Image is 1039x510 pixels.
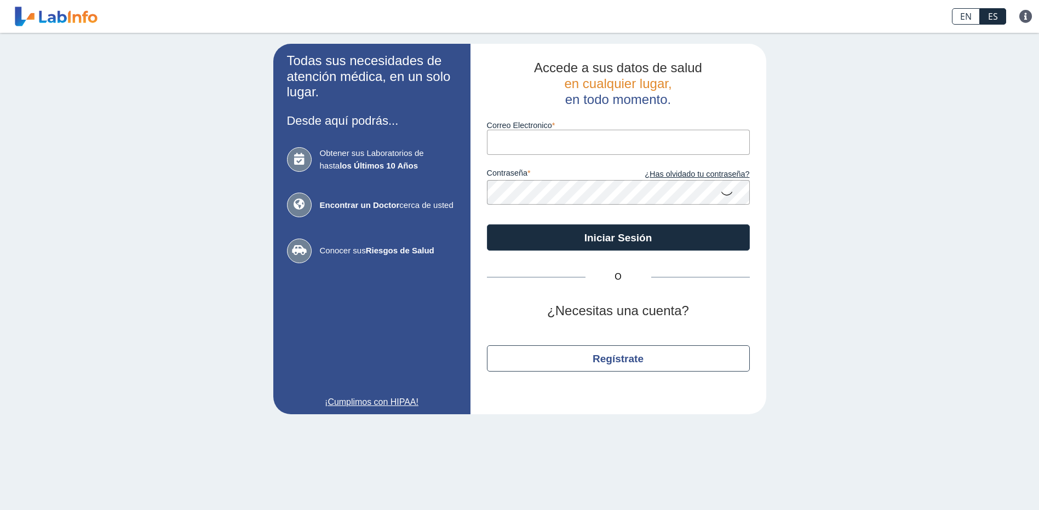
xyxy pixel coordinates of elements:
button: Iniciar Sesión [487,224,750,251]
span: Accede a sus datos de salud [534,60,702,75]
a: EN [952,8,980,25]
a: ¿Has olvidado tu contraseña? [618,169,750,181]
button: Regístrate [487,345,750,372]
b: Riesgos de Salud [366,246,434,255]
b: Encontrar un Doctor [320,200,400,210]
h3: Desde aquí podrás... [287,114,457,127]
a: ES [980,8,1006,25]
b: los Últimos 10 Años [340,161,418,170]
h2: Todas sus necesidades de atención médica, en un solo lugar. [287,53,457,100]
label: contraseña [487,169,618,181]
a: ¡Cumplimos con HIPAA! [287,396,457,409]
label: Correo Electronico [487,121,750,130]
span: en todo momento. [565,92,671,107]
span: Obtener sus Laboratorios de hasta [320,147,457,172]
span: Conocer sus [320,245,457,257]
h2: ¿Necesitas una cuenta? [487,303,750,319]
span: cerca de usted [320,199,457,212]
span: en cualquier lugar, [564,76,671,91]
span: O [585,270,651,283]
